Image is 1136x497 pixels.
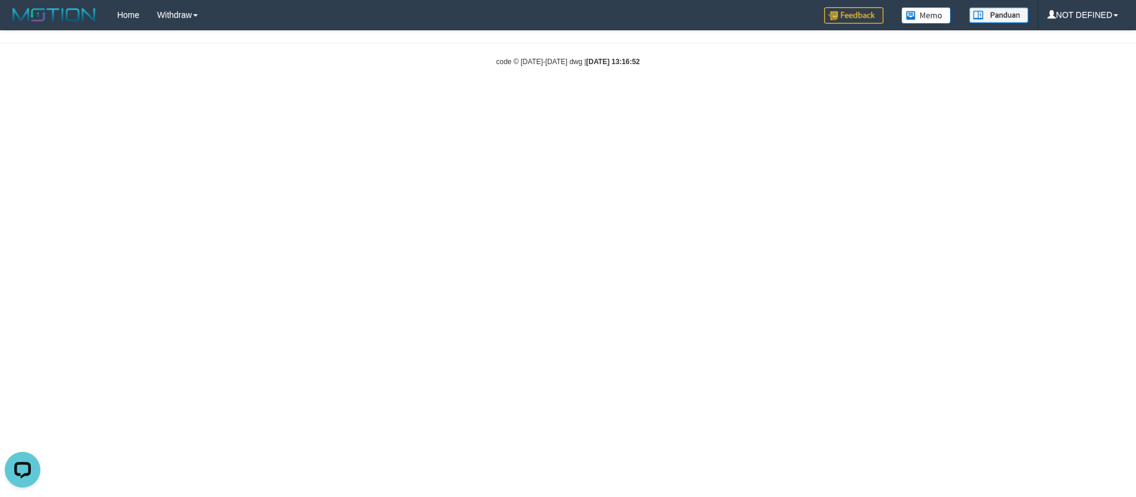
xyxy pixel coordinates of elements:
[586,58,640,66] strong: [DATE] 13:16:52
[5,5,40,40] button: Open LiveChat chat widget
[496,58,640,66] small: code © [DATE]-[DATE] dwg |
[9,6,99,24] img: MOTION_logo.png
[824,7,883,24] img: Feedback.jpg
[901,7,951,24] img: Button%20Memo.svg
[969,7,1028,23] img: panduan.png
